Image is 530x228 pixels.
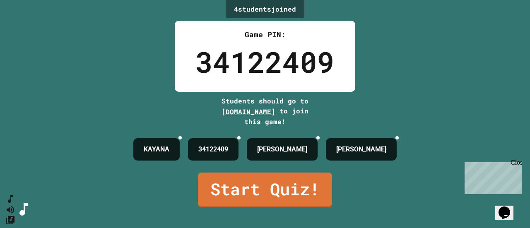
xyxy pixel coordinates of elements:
[336,144,386,154] h4: [PERSON_NAME]
[5,204,15,215] button: Mute music
[461,159,522,194] iframe: chat widget
[222,107,275,116] span: [DOMAIN_NAME]
[213,96,317,127] div: Students should go to to join this game!
[5,194,15,204] button: SpeedDial basic example
[144,144,169,154] h4: KAYANA
[5,215,15,225] button: Change Music
[195,29,335,40] div: Game PIN:
[257,144,307,154] h4: [PERSON_NAME]
[198,173,332,207] a: Start Quiz!
[195,40,335,84] div: 34122409
[3,3,57,53] div: Chat with us now!Close
[495,195,522,220] iframe: chat widget
[198,144,228,154] h4: 34122409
